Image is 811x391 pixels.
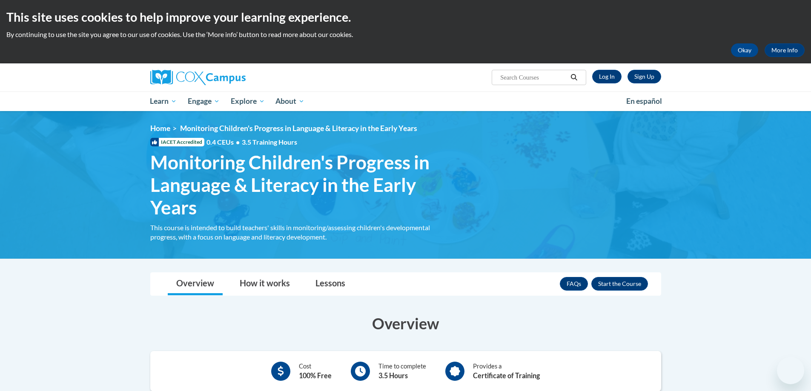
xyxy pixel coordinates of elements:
[150,223,444,242] div: This course is intended to build teachers' skills in monitoring/assessing children's developmenta...
[6,9,805,26] h2: This site uses cookies to help improve your learning experience.
[188,96,220,106] span: Engage
[180,124,417,133] span: Monitoring Children's Progress in Language & Literacy in the Early Years
[473,362,540,381] div: Provides a
[6,30,805,39] p: By continuing to use the site you agree to our use of cookies. Use the ‘More info’ button to read...
[150,124,170,133] a: Home
[378,371,408,380] b: 3.5 Hours
[242,138,297,146] span: 3.5 Training Hours
[567,72,580,83] button: Search
[236,138,240,146] span: •
[626,97,662,106] span: En español
[150,70,246,85] img: Cox Campus
[145,91,183,111] a: Learn
[182,91,225,111] a: Engage
[231,96,265,106] span: Explore
[138,91,674,111] div: Main menu
[628,70,661,83] a: Register
[206,137,297,147] span: 0.4 CEUs
[299,362,332,381] div: Cost
[150,138,204,146] span: IACET Accredited
[378,362,426,381] div: Time to complete
[225,91,270,111] a: Explore
[621,92,668,110] a: En español
[150,96,177,106] span: Learn
[299,371,332,380] b: 100% Free
[275,96,304,106] span: About
[168,273,223,295] a: Overview
[231,273,298,295] a: How it works
[307,273,354,295] a: Lessons
[560,277,588,291] a: FAQs
[777,357,804,384] iframe: Button to launch messaging window
[473,371,540,380] b: Certificate of Training
[150,70,312,85] a: Cox Campus
[150,151,444,218] span: Monitoring Children's Progress in Language & Literacy in the Early Years
[270,91,310,111] a: About
[731,43,758,57] button: Okay
[499,72,567,83] input: Search Courses
[150,313,661,334] h3: Overview
[765,43,805,57] a: More Info
[592,70,622,83] a: Log In
[591,277,648,291] button: Enroll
